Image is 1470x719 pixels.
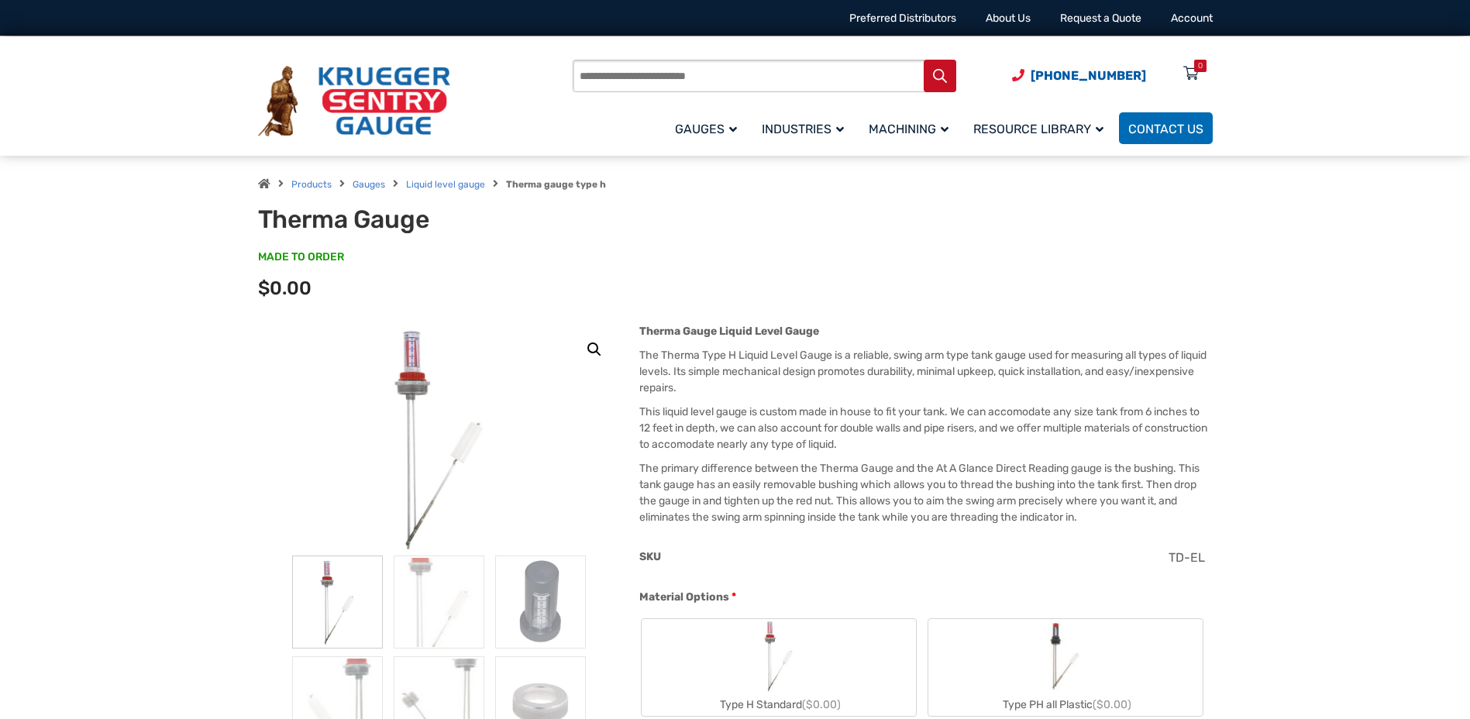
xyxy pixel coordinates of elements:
[928,693,1203,716] div: Type PH all Plastic
[675,122,737,136] span: Gauges
[1012,66,1146,85] a: Phone Number (920) 434-8860
[258,205,640,234] h1: Therma Gauge
[973,122,1103,136] span: Resource Library
[762,122,844,136] span: Industries
[258,277,312,299] span: $0.00
[258,66,450,137] img: Krueger Sentry Gauge
[580,335,608,363] a: View full-screen image gallery
[639,550,661,563] span: SKU
[986,12,1031,25] a: About Us
[849,12,956,25] a: Preferred Distributors
[495,556,586,648] img: PVG
[928,619,1203,716] label: Type PH all Plastic
[1060,12,1141,25] a: Request a Quote
[1128,122,1203,136] span: Contact Us
[506,179,606,190] strong: Therma gauge type h
[394,556,484,648] img: Therma Gauge - Image 2
[639,404,1212,452] p: This liquid level gauge is custom made in house to fit your tank. We can accomodate any size tank...
[639,347,1212,396] p: The Therma Type H Liquid Level Gauge is a reliable, swing arm type tank gauge used for measuring ...
[752,110,859,146] a: Industries
[1031,68,1146,83] span: [PHONE_NUMBER]
[292,556,383,648] img: Therma Gauge
[258,249,344,265] span: MADE TO ORDER
[642,619,916,716] label: Type H Standard
[1169,550,1205,565] span: TD-EL
[639,460,1212,525] p: The primary difference between the Therma Gauge and the At A Glance Direct Reading gauge is the b...
[802,698,841,711] span: ($0.00)
[642,693,916,716] div: Type H Standard
[869,122,948,136] span: Machining
[1119,112,1213,144] a: Contact Us
[1198,60,1203,72] div: 0
[666,110,752,146] a: Gauges
[353,179,385,190] a: Gauges
[406,179,485,190] a: Liquid level gauge
[859,110,964,146] a: Machining
[639,325,819,338] strong: Therma Gauge Liquid Level Gauge
[1171,12,1213,25] a: Account
[639,590,729,604] span: Material Options
[291,179,332,190] a: Products
[1093,698,1131,711] span: ($0.00)
[732,589,736,605] abbr: required
[964,110,1119,146] a: Resource Library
